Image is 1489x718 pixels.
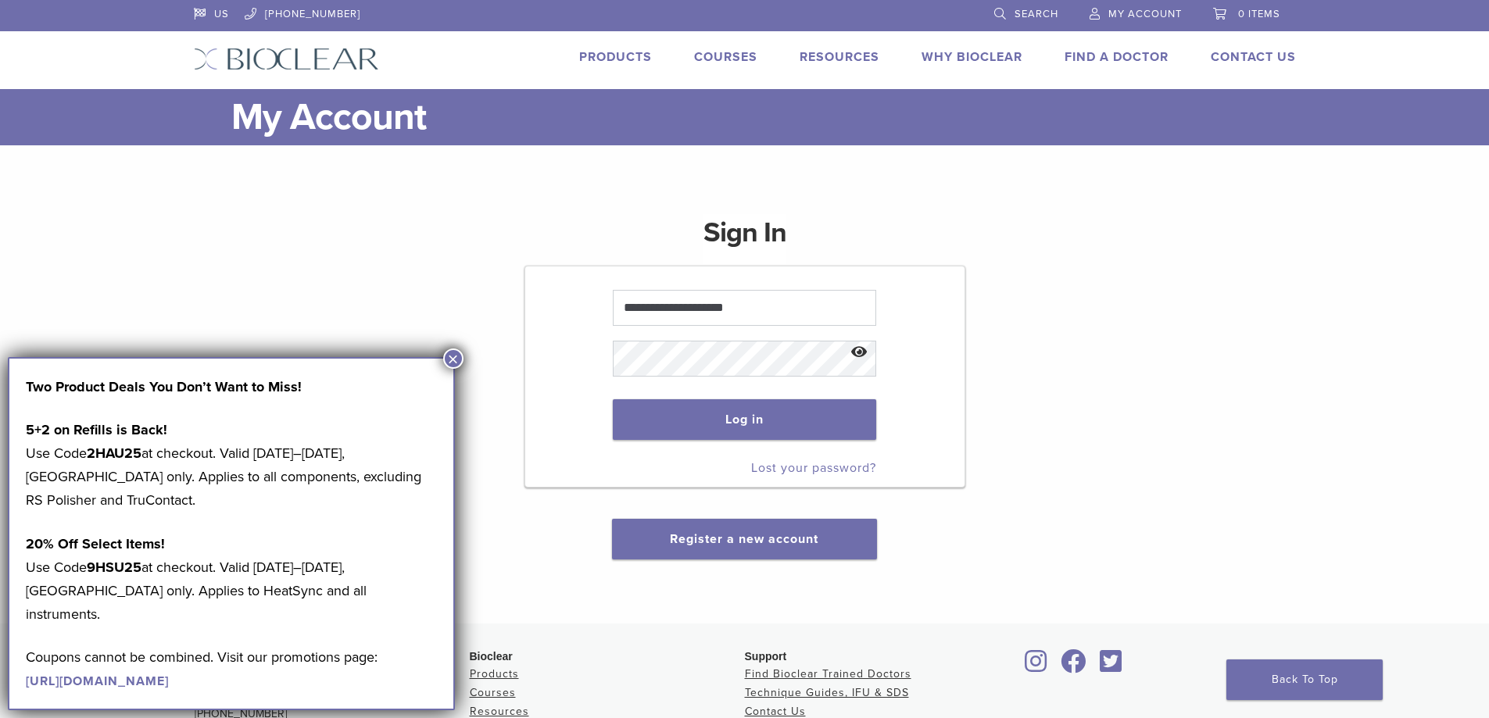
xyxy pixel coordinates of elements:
a: Find Bioclear Trained Doctors [745,667,911,680]
span: Support [745,650,787,663]
p: Coupons cannot be combined. Visit our promotions page: [26,645,437,692]
a: Back To Top [1226,659,1383,700]
a: Bioclear [1020,659,1053,674]
h1: My Account [231,89,1296,145]
button: Show password [843,333,876,373]
button: Log in [613,399,876,440]
span: Bioclear [470,650,513,663]
button: Register a new account [612,519,876,559]
a: Technique Guides, IFU & SDS [745,686,909,699]
span: My Account [1108,8,1182,20]
a: Courses [470,686,516,699]
span: Search [1015,8,1058,20]
strong: 20% Off Select Items! [26,535,165,552]
strong: Two Product Deals You Don’t Want to Miss! [26,378,302,395]
button: Close [443,348,464,369]
p: Use Code at checkout. Valid [DATE]–[DATE], [GEOGRAPHIC_DATA] only. Applies to all components, exc... [26,418,437,512]
a: Contact Us [1211,49,1296,65]
strong: 2HAU25 [87,445,141,462]
a: Why Bioclear [922,49,1022,65]
a: Products [470,667,519,680]
strong: 5+2 on Refills is Back! [26,421,167,438]
h1: Sign In [703,214,786,264]
p: Use Code at checkout. Valid [DATE]–[DATE], [GEOGRAPHIC_DATA] only. Applies to HeatSync and all in... [26,532,437,626]
span: 0 items [1238,8,1280,20]
img: Bioclear [194,48,379,70]
strong: 9HSU25 [87,559,141,576]
a: Bioclear [1095,659,1128,674]
a: Contact Us [745,705,806,718]
a: Courses [694,49,757,65]
a: Products [579,49,652,65]
a: Register a new account [670,531,818,547]
a: [URL][DOMAIN_NAME] [26,673,169,689]
a: Bioclear [1056,659,1092,674]
a: Resources [800,49,879,65]
a: Lost your password? [751,460,876,476]
a: Resources [470,705,529,718]
a: Find A Doctor [1065,49,1169,65]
